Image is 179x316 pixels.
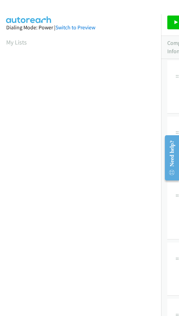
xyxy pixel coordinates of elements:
[6,38,27,46] a: My Lists
[167,39,176,55] p: Company Information
[55,24,95,31] a: Switch to Preview
[159,130,179,185] iframe: Resource Center
[6,23,155,32] div: Dialing Mode: Power |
